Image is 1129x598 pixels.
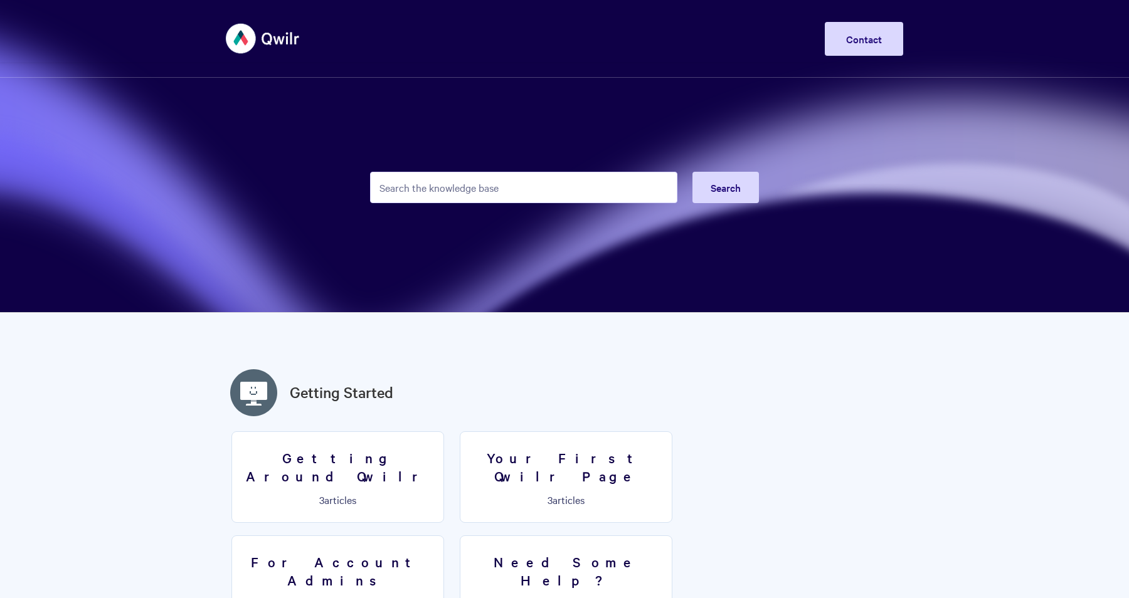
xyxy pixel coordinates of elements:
[231,431,444,523] a: Getting Around Qwilr 3articles
[468,494,664,505] p: articles
[548,493,553,506] span: 3
[692,172,759,203] button: Search
[240,494,436,505] p: articles
[290,381,393,404] a: Getting Started
[460,431,672,523] a: Your First Qwilr Page 3articles
[468,449,664,485] h3: Your First Qwilr Page
[370,172,677,203] input: Search the knowledge base
[240,553,436,589] h3: For Account Admins
[240,449,436,485] h3: Getting Around Qwilr
[226,15,300,62] img: Qwilr Help Center
[468,553,664,589] h3: Need Some Help?
[825,22,903,56] a: Contact
[319,493,324,506] span: 3
[711,181,741,194] span: Search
